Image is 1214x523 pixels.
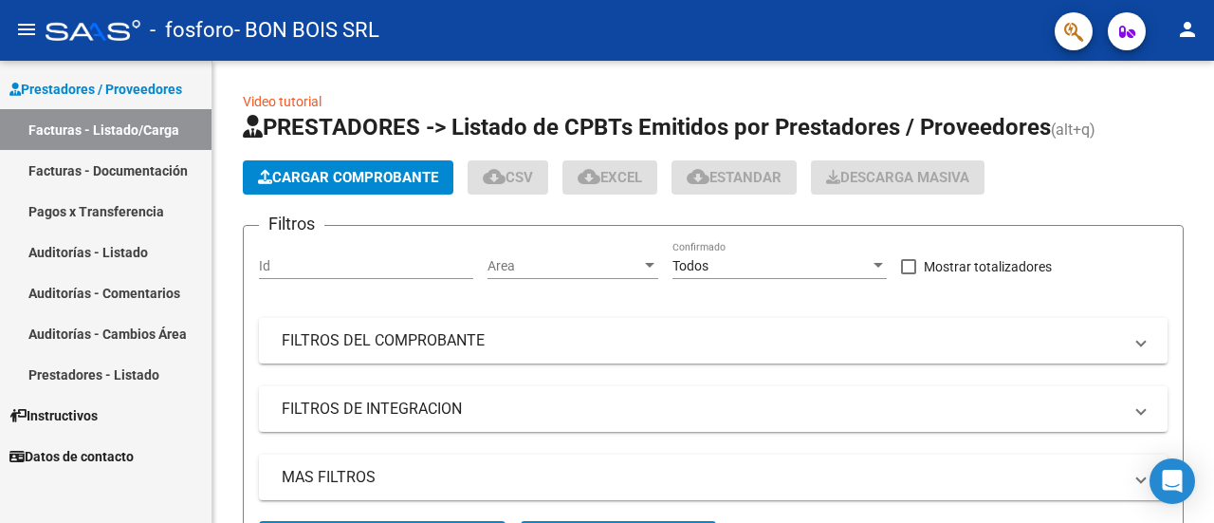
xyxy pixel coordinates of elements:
span: Estandar [687,169,782,186]
mat-panel-title: FILTROS DE INTEGRACION [282,399,1122,420]
span: Todos [672,258,708,273]
span: Datos de contacto [9,446,134,467]
span: PRESTADORES -> Listado de CPBTs Emitidos por Prestadores / Proveedores [243,114,1051,140]
span: Area [487,258,641,274]
button: CSV [468,160,548,195]
mat-icon: cloud_download [687,165,709,188]
mat-icon: person [1176,18,1199,41]
span: EXCEL [578,169,642,186]
span: Cargar Comprobante [258,169,438,186]
span: CSV [483,169,533,186]
span: (alt+q) [1051,121,1095,139]
span: Mostrar totalizadores [924,255,1052,278]
span: - BON BOIS SRL [234,9,379,51]
mat-panel-title: MAS FILTROS [282,467,1122,488]
span: Instructivos [9,405,98,426]
span: - fosforo [150,9,234,51]
app-download-masive: Descarga masiva de comprobantes (adjuntos) [811,160,984,195]
mat-icon: cloud_download [578,165,600,188]
mat-icon: cloud_download [483,165,506,188]
mat-expansion-panel-header: FILTROS DE INTEGRACION [259,386,1168,432]
button: Descarga Masiva [811,160,984,195]
span: Prestadores / Proveedores [9,79,182,100]
h3: Filtros [259,211,324,237]
div: Open Intercom Messenger [1150,458,1195,504]
a: Video tutorial [243,94,322,109]
span: Descarga Masiva [826,169,969,186]
button: Estandar [671,160,797,195]
button: EXCEL [562,160,657,195]
button: Cargar Comprobante [243,160,453,195]
mat-expansion-panel-header: FILTROS DEL COMPROBANTE [259,318,1168,364]
mat-expansion-panel-header: MAS FILTROS [259,455,1168,500]
mat-icon: menu [15,18,38,41]
mat-panel-title: FILTROS DEL COMPROBANTE [282,330,1122,351]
